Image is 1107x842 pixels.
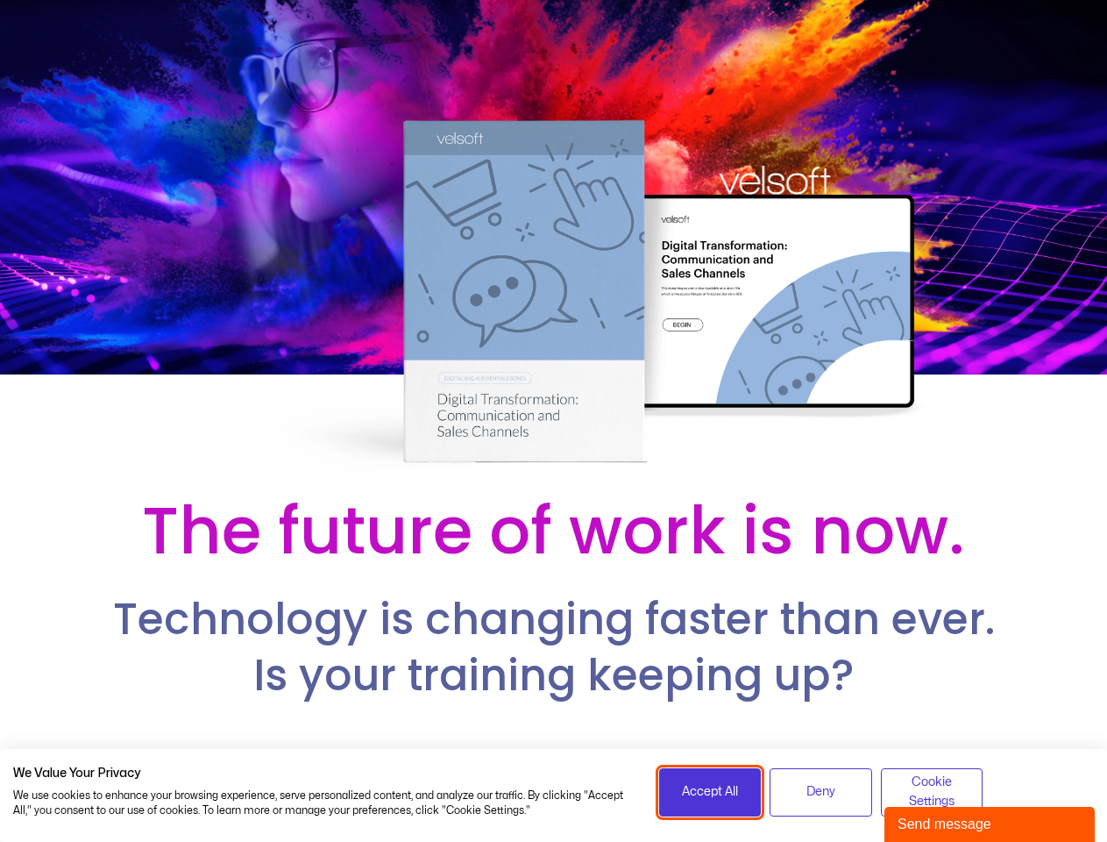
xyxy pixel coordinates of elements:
[13,788,633,818] p: We use cookies to enhance your browsing experience, serve personalized content, and analyze our t...
[806,782,835,802] span: Deny
[659,768,762,817] button: Accept all cookies
[56,592,1050,703] h2: Technology is changing faster than ever. Is your training keeping up?
[13,766,633,781] h2: We Value Your Privacy
[55,489,1051,573] h2: The future of work is now.
[881,768,983,817] button: Adjust cookie preferences
[892,773,972,812] span: Cookie Settings
[884,803,1098,842] iframe: chat widget
[682,782,738,802] span: Accept All
[770,768,872,817] button: Deny all cookies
